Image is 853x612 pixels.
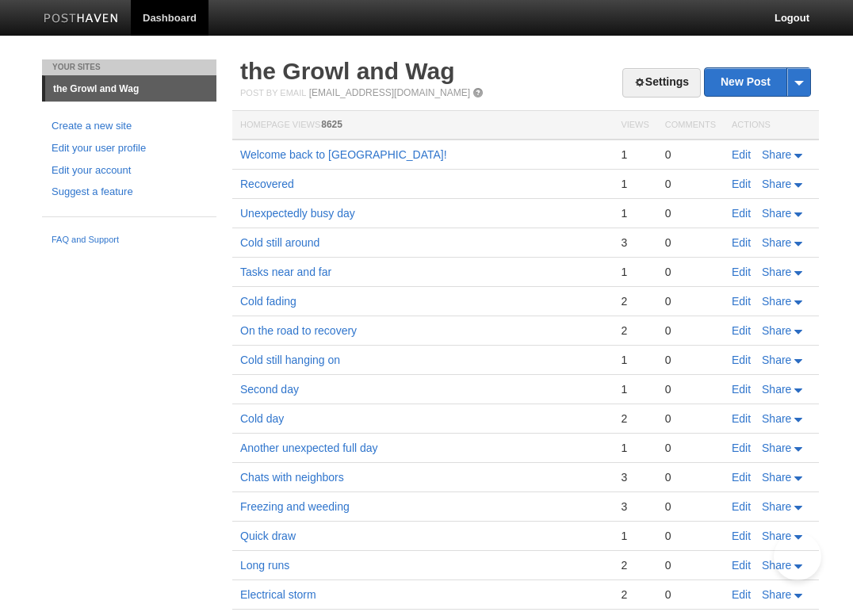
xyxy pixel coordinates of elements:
a: Quick draw [240,530,296,542]
span: Share [762,471,791,484]
a: Cold fading [240,295,296,308]
a: FAQ and Support [52,233,207,247]
a: Cold still around [240,236,319,249]
a: Edit [732,500,751,513]
a: New Post [705,68,810,96]
a: Edit [732,295,751,308]
div: 0 [665,177,716,191]
div: 1 [621,206,648,220]
a: Edit your account [52,163,207,179]
div: 0 [665,147,716,162]
span: Share [762,266,791,278]
a: Edit [732,266,751,278]
a: Chats with neighbors [240,471,344,484]
a: Cold still hanging on [240,354,340,366]
div: 0 [665,587,716,602]
div: 0 [665,499,716,514]
th: Actions [724,111,819,140]
span: 8625 [321,119,342,130]
a: Unexpectedly busy day [240,207,355,220]
a: On the road to recovery [240,324,357,337]
span: Share [762,295,791,308]
a: Edit [732,471,751,484]
div: 1 [621,529,648,543]
img: Posthaven-bar [44,13,119,25]
a: Tasks near and far [240,266,331,278]
div: 2 [621,411,648,426]
span: Share [762,530,791,542]
div: 1 [621,353,648,367]
a: Edit [732,383,751,396]
div: 1 [621,441,648,455]
a: Freezing and weeding [240,500,350,513]
div: 0 [665,382,716,396]
span: Share [762,207,791,220]
span: Share [762,559,791,572]
th: Homepage Views [232,111,613,140]
a: Edit [732,207,751,220]
div: 0 [665,265,716,279]
div: 2 [621,558,648,572]
a: Settings [622,68,701,98]
a: Edit [732,324,751,337]
div: 0 [665,470,716,484]
div: 0 [665,235,716,250]
span: Share [762,178,791,190]
div: 0 [665,353,716,367]
a: Edit [732,236,751,249]
a: Edit [732,530,751,542]
span: Post by Email [240,88,306,98]
a: Second day [240,383,299,396]
a: Edit [732,148,751,161]
a: the Growl and Wag [45,76,216,101]
div: 0 [665,323,716,338]
a: Edit [732,178,751,190]
span: Share [762,324,791,337]
span: Share [762,588,791,601]
a: Edit [732,412,751,425]
a: Suggest a feature [52,184,207,201]
a: Edit your user profile [52,140,207,157]
a: Edit [732,559,751,572]
a: the Growl and Wag [240,58,455,84]
span: Share [762,412,791,425]
li: Your Sites [42,59,216,75]
a: Edit [732,354,751,366]
a: Edit [732,442,751,454]
div: 2 [621,587,648,602]
div: 2 [621,323,648,338]
div: 0 [665,206,716,220]
span: Share [762,383,791,396]
a: Edit [732,588,751,601]
a: Cold day [240,412,284,425]
th: Views [613,111,656,140]
div: 1 [621,147,648,162]
a: [EMAIL_ADDRESS][DOMAIN_NAME] [309,87,470,98]
div: 3 [621,470,648,484]
a: Recovered [240,178,294,190]
div: 0 [665,294,716,308]
a: Another unexpected full day [240,442,378,454]
div: 1 [621,382,648,396]
span: Share [762,148,791,161]
div: 0 [665,529,716,543]
span: Share [762,442,791,454]
a: Electrical storm [240,588,316,601]
a: Create a new site [52,118,207,135]
div: 0 [665,441,716,455]
div: 0 [665,411,716,426]
a: Long runs [240,559,289,572]
iframe: Help Scout Beacon - Open [774,533,821,580]
span: Share [762,236,791,249]
span: Share [762,500,791,513]
span: Share [762,354,791,366]
div: 0 [665,558,716,572]
th: Comments [657,111,724,140]
div: 1 [621,177,648,191]
a: Welcome back to [GEOGRAPHIC_DATA]! [240,148,447,161]
div: 3 [621,499,648,514]
div: 3 [621,235,648,250]
div: 1 [621,265,648,279]
div: 2 [621,294,648,308]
